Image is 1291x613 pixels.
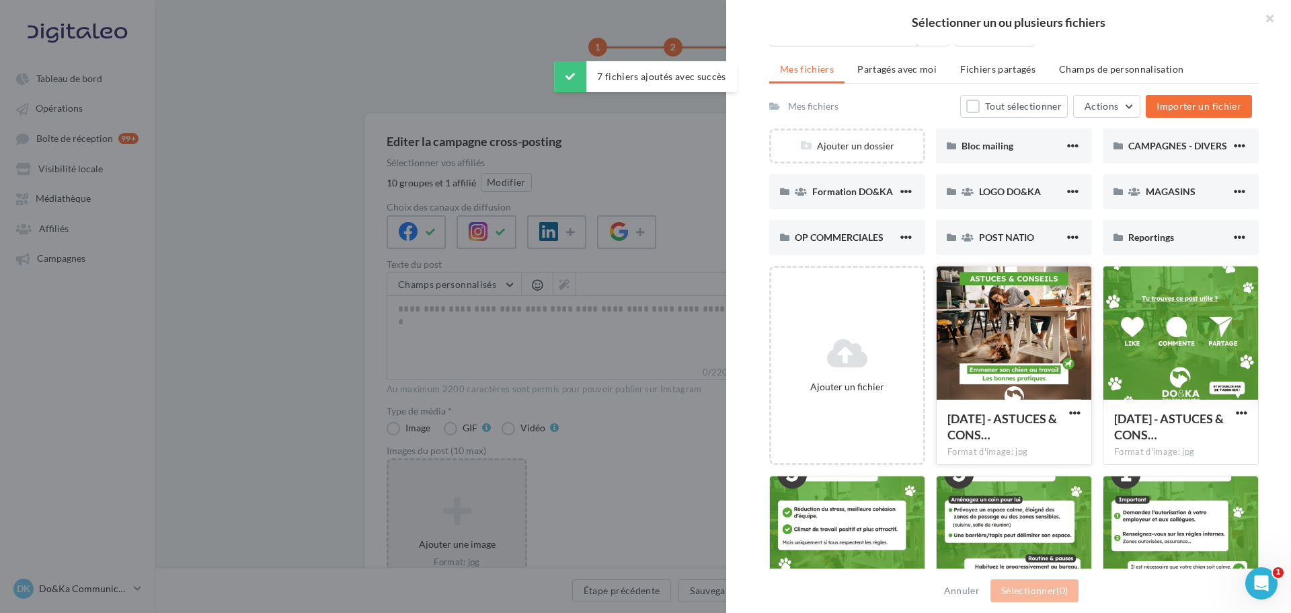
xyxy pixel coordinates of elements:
div: 7 fichiers ajoutés avec succès [554,61,737,92]
button: Actions [1073,95,1140,118]
h2: Sélectionner un ou plusieurs fichiers [748,16,1269,28]
button: Annuler [939,583,985,599]
span: Reportings [1128,231,1174,243]
span: Partagés avec moi [857,63,937,75]
span: Champs de personnalisation [1059,63,1183,75]
div: Format d'image: jpg [947,446,1081,458]
span: 11.09.2025 - ASTUCES & CONSEILS 7 [1114,411,1224,442]
span: 11.09.2025 - ASTUCES & CONSEILS 1 [947,411,1057,442]
span: Fichiers partagés [960,63,1035,75]
span: LOGO DO&KA [979,186,1041,197]
span: Actions [1085,100,1118,112]
span: CAMPAGNES - DIVERS [1128,140,1227,151]
button: Sélectionner(0) [990,579,1079,602]
span: OP COMMERCIALES [795,231,884,243]
div: Ajouter un dossier [771,139,923,153]
div: Ajouter un fichier [777,380,918,394]
button: Tout sélectionner [960,95,1068,118]
div: Mes fichiers [788,100,838,113]
span: MAGASINS [1146,186,1196,197]
span: Bloc mailing [962,140,1013,151]
div: Format d'image: jpg [1114,446,1247,458]
span: Mes fichiers [780,63,834,75]
iframe: Intercom live chat [1245,567,1278,600]
span: Importer un fichier [1157,100,1241,112]
span: Formation DO&KA [812,186,893,197]
span: 1 [1273,567,1284,578]
button: Importer un fichier [1146,95,1252,118]
span: (0) [1056,585,1068,596]
span: POST NATIO [979,231,1034,243]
